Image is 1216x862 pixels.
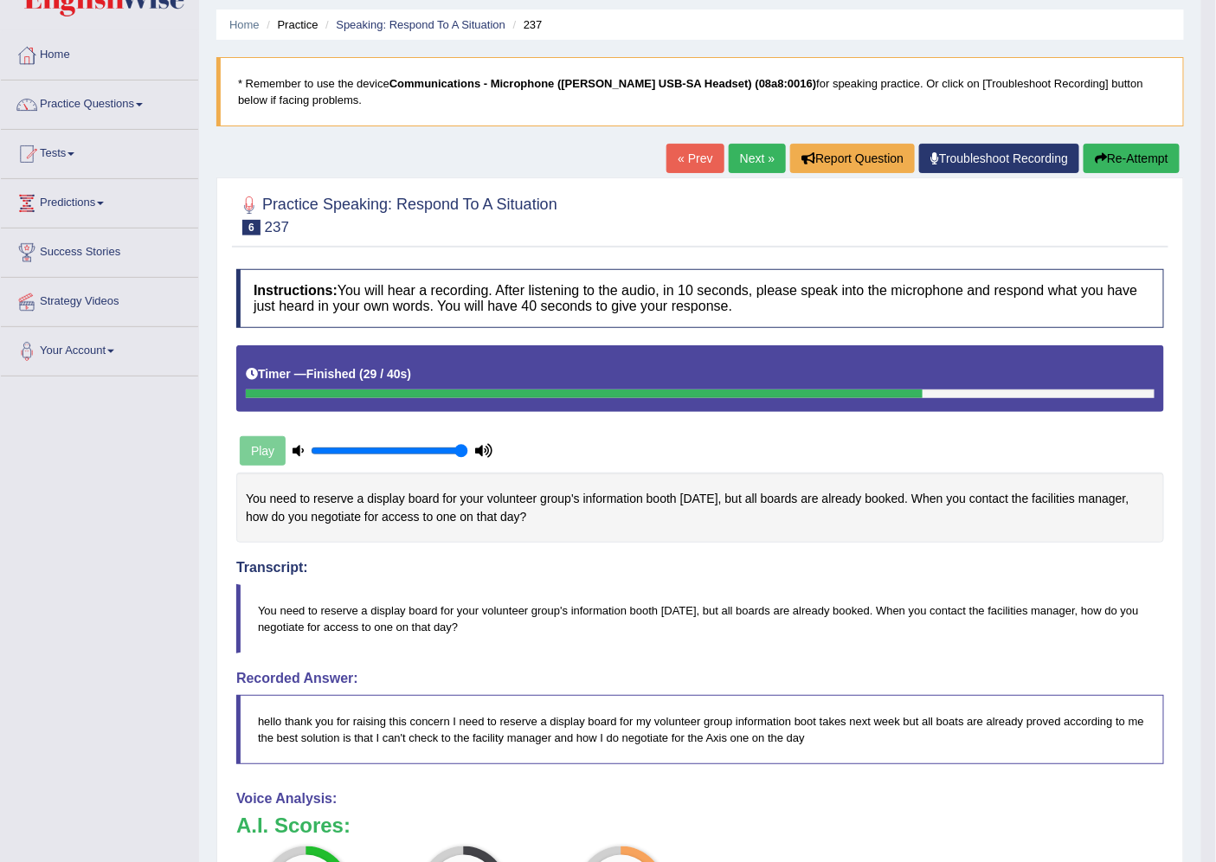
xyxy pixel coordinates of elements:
h4: Recorded Answer: [236,671,1164,686]
li: Practice [262,16,318,33]
b: Communications - Microphone ([PERSON_NAME] USB-SA Headset) (08a8:0016) [389,77,817,90]
a: Predictions [1,179,198,222]
blockquote: You need to reserve a display board for your volunteer group's information booth [DATE], but all ... [236,584,1164,653]
blockquote: * Remember to use the device for speaking practice. Or click on [Troubleshoot Recording] button b... [216,57,1184,126]
b: ( [359,367,364,381]
button: Report Question [790,144,915,173]
button: Re-Attempt [1084,144,1180,173]
b: 29 / 40s [364,367,408,381]
h4: You will hear a recording. After listening to the audio, in 10 seconds, please speak into the mic... [236,269,1164,327]
a: Home [1,31,198,74]
small: 237 [265,219,289,235]
a: « Prev [666,144,724,173]
a: Strategy Videos [1,278,198,321]
b: ) [408,367,412,381]
div: You need to reserve a display board for your volunteer group's information booth [DATE], but all ... [236,473,1164,543]
b: A.I. Scores: [236,814,351,837]
a: Speaking: Respond To A Situation [336,18,505,31]
span: 6 [242,220,261,235]
blockquote: hello thank you for raising this concern I need to reserve a display board for my volunteer group... [236,695,1164,764]
a: Your Account [1,327,198,370]
li: 237 [509,16,543,33]
h5: Timer — [246,368,411,381]
a: Practice Questions [1,80,198,124]
a: Tests [1,130,198,173]
a: Troubleshoot Recording [919,144,1079,173]
a: Success Stories [1,228,198,272]
h4: Voice Analysis: [236,791,1164,807]
b: Instructions: [254,283,338,298]
a: Next » [729,144,786,173]
a: Home [229,18,260,31]
b: Finished [306,367,357,381]
h2: Practice Speaking: Respond To A Situation [236,192,557,235]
